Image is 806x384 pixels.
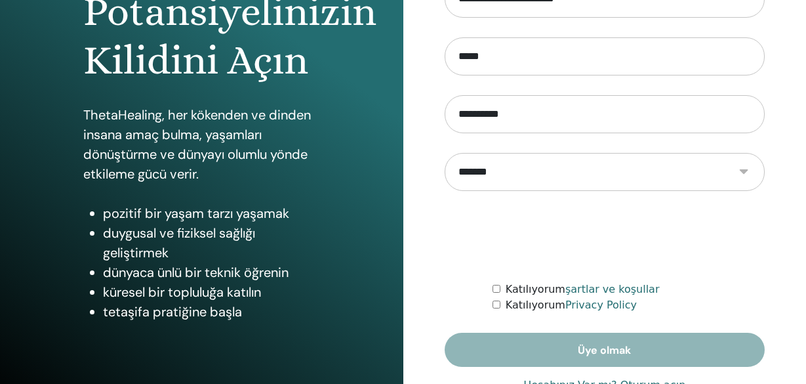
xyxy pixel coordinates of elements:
[506,297,637,313] label: Katılıyorum
[505,211,704,262] iframe: reCAPTCHA
[103,223,319,263] li: duygusal ve fiziksel sağlığı geliştirmek
[103,263,319,282] li: dünyaca ünlü bir teknik öğrenin
[565,283,660,295] a: şartlar ve koşullar
[83,105,319,184] p: ThetaHealing, her kökenden ve dinden insana amaç bulma, yaşamları dönüştürme ve dünyayı olumlu yö...
[103,203,319,223] li: pozitif bir yaşam tarzı yaşamak
[565,299,637,311] a: Privacy Policy
[506,282,660,297] label: Katılıyorum
[103,302,319,322] li: tetaşifa pratiğine başla
[103,282,319,302] li: küresel bir topluluğa katılın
